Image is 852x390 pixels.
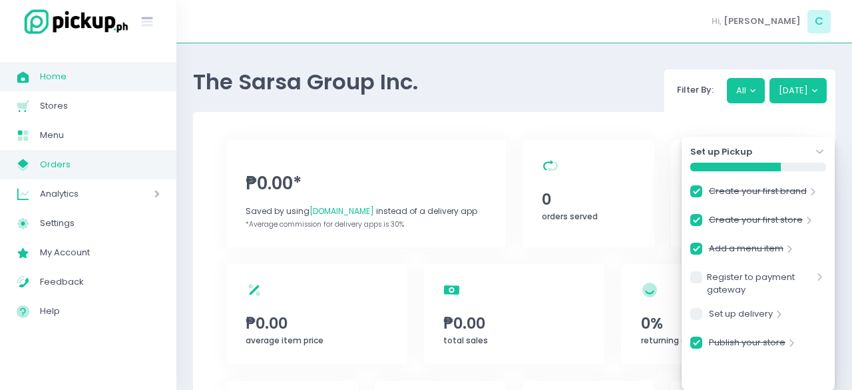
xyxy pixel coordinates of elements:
a: Create your first brand [709,185,807,203]
span: The Sarsa Group Inc. [193,67,418,97]
span: ₱0.00 [443,312,585,335]
span: My Account [40,244,160,261]
span: ₱0.00 [246,312,387,335]
span: Home [40,68,160,85]
a: 0%returning customers [621,264,802,364]
span: Menu [40,127,160,144]
span: ₱0.00* [246,171,487,197]
span: *Average commission for delivery apps is 30% [246,219,404,229]
span: Filter By: [673,83,718,96]
span: 0 [542,188,634,211]
span: Feedback [40,273,160,291]
a: 0orders served [523,140,654,247]
a: ₱0.00average item price [226,264,407,364]
a: Publish your store [709,336,785,354]
span: 0% [641,312,783,335]
a: Add a menu item [709,242,783,260]
a: Register to payment gateway [707,271,813,297]
span: total sales [443,335,488,346]
span: average item price [246,335,323,346]
span: Hi, [712,15,722,28]
span: returning customers [641,335,726,346]
img: logo [17,7,130,36]
a: 0orders [671,140,803,247]
div: Saved by using instead of a delivery app [246,205,487,217]
a: Set up delivery [709,307,773,325]
a: Create your first store [709,213,803,231]
span: [DOMAIN_NAME] [310,205,374,217]
span: orders served [542,211,598,222]
button: [DATE] [769,78,827,103]
span: Settings [40,215,160,232]
span: Stores [40,97,160,115]
a: ₱0.00total sales [424,264,605,364]
span: [PERSON_NAME] [724,15,801,28]
span: C [807,10,831,33]
button: All [727,78,765,103]
span: Analytics [40,185,116,203]
span: Help [40,303,160,320]
strong: Set up Pickup [690,145,752,159]
span: Orders [40,156,160,173]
